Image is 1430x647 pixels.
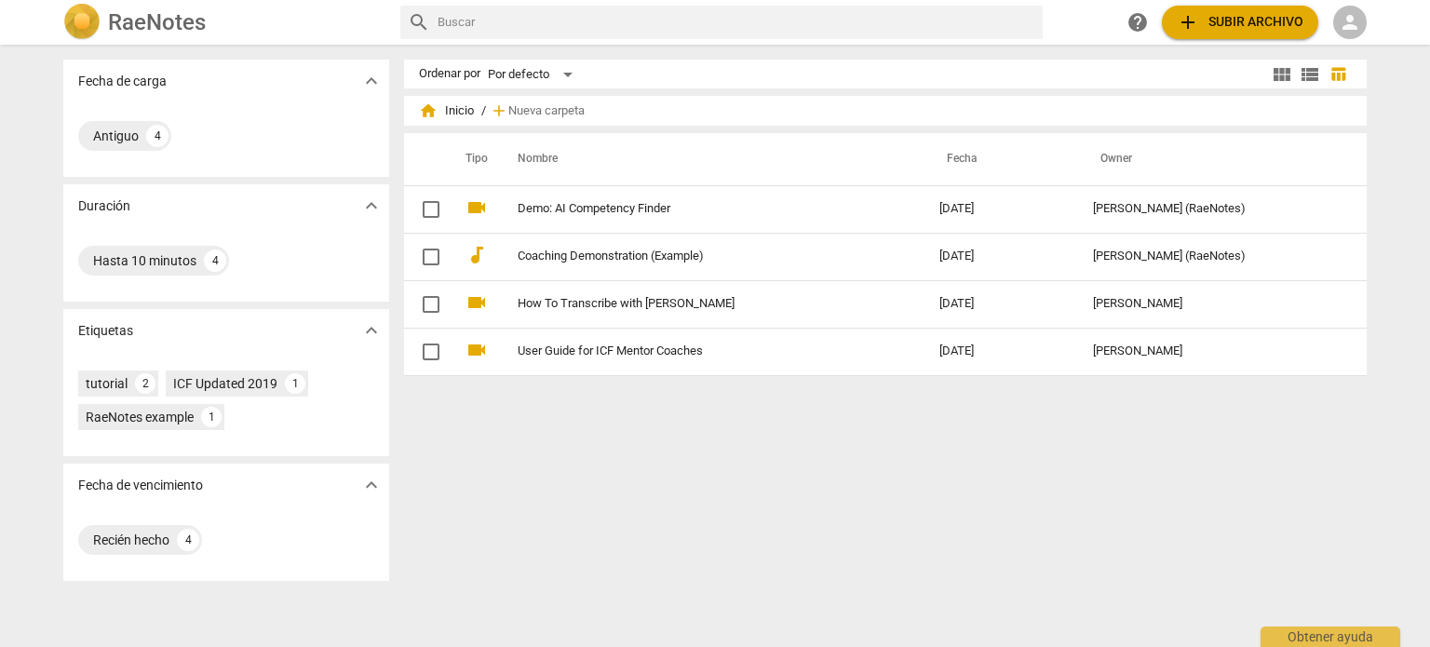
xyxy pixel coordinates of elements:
button: Mostrar más [357,192,385,220]
div: Hasta 10 minutos [93,251,196,270]
td: [DATE] [924,233,1078,280]
span: Subir archivo [1177,11,1303,34]
span: videocam [465,196,488,219]
div: [PERSON_NAME] (RaeNotes) [1093,202,1332,216]
div: Obtener ayuda [1261,627,1400,647]
span: Inicio [419,101,474,120]
div: Recién hecho [93,531,169,549]
input: Buscar [438,7,1035,37]
h2: RaeNotes [108,9,206,35]
div: [PERSON_NAME] [1093,344,1332,358]
a: LogoRaeNotes [63,4,385,41]
img: Logo [63,4,101,41]
div: [PERSON_NAME] [1093,297,1332,311]
span: Nueva carpeta [508,104,585,118]
span: person [1339,11,1361,34]
th: Owner [1078,133,1347,185]
button: Mostrar más [357,471,385,499]
p: Fecha de vencimiento [78,476,203,495]
td: [DATE] [924,185,1078,233]
a: User Guide for ICF Mentor Coaches [518,344,872,358]
span: videocam [465,291,488,314]
th: Tipo [451,133,495,185]
span: table_chart [1329,65,1347,83]
button: Cuadrícula [1268,61,1296,88]
span: add [1177,11,1199,34]
p: Etiquetas [78,321,133,341]
button: Tabla [1324,61,1352,88]
p: Fecha de carga [78,72,167,91]
div: 1 [201,407,222,427]
div: Antiguo [93,127,139,145]
div: 4 [177,529,199,551]
p: Duración [78,196,130,216]
div: 2 [135,373,155,394]
div: RaeNotes example [86,408,194,426]
span: expand_more [360,474,383,496]
div: ICF Updated 2019 [173,374,277,393]
span: help [1126,11,1149,34]
div: 1 [285,373,305,394]
button: Lista [1296,61,1324,88]
div: [PERSON_NAME] (RaeNotes) [1093,249,1332,263]
span: home [419,101,438,120]
span: add [490,101,508,120]
a: Obtener ayuda [1121,6,1154,39]
div: 4 [204,249,226,272]
span: videocam [465,339,488,361]
a: Demo: AI Competency Finder [518,202,872,216]
span: view_list [1299,63,1321,86]
div: Ordenar por [419,67,480,81]
button: Mostrar más [357,317,385,344]
div: tutorial [86,374,128,393]
div: 4 [146,125,169,147]
span: search [408,11,430,34]
span: view_module [1271,63,1293,86]
span: expand_more [360,70,383,92]
th: Fecha [924,133,1078,185]
a: How To Transcribe with [PERSON_NAME] [518,297,872,311]
span: expand_more [360,319,383,342]
th: Nombre [495,133,924,185]
a: Coaching Demonstration (Example) [518,249,872,263]
span: expand_more [360,195,383,217]
button: Subir [1162,6,1318,39]
span: / [481,104,486,118]
div: Por defecto [488,60,579,89]
button: Mostrar más [357,67,385,95]
td: [DATE] [924,328,1078,375]
span: audiotrack [465,244,488,266]
td: [DATE] [924,280,1078,328]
